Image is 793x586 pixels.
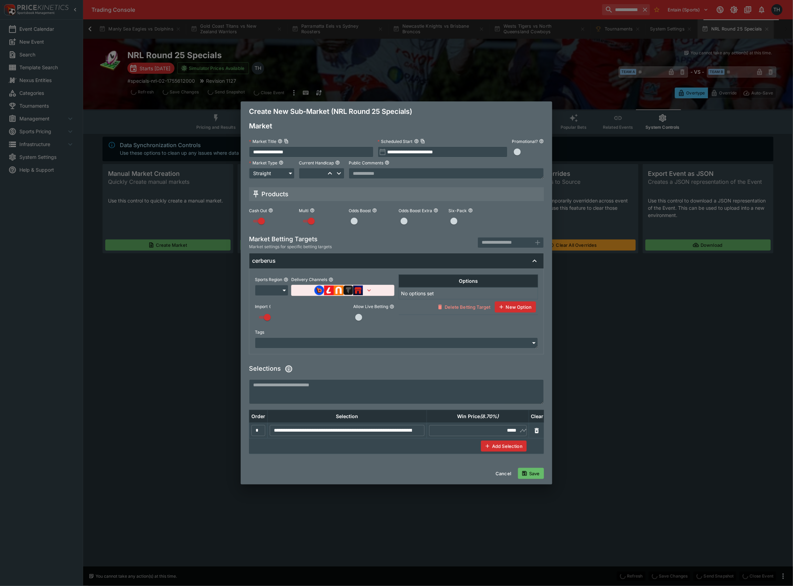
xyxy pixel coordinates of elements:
p: Current Handicap [299,160,334,166]
img: brand [314,286,324,295]
p: Public Comments [349,160,383,166]
span: Market settings for specific betting targets [249,243,332,250]
p: Market Type [249,160,277,166]
div: Straight [249,168,295,179]
th: Order [249,410,268,423]
p: Cash Out [249,208,267,214]
th: Selection [268,410,427,423]
p: Tags [255,329,264,335]
button: Save [518,468,544,479]
div: Create New Sub-Market (NRL Round 25 Specials) [241,101,552,121]
button: Cash Out [268,208,273,213]
button: Allow Live Betting [390,304,394,309]
th: Win Price [427,410,529,423]
img: brand [344,286,353,295]
h6: cerberus [252,257,276,264]
p: Six-Pack [448,208,467,214]
img: brand [353,286,363,295]
p: Scheduled Start [378,138,413,144]
p: Delivery Channels [291,277,327,282]
button: Import [269,304,274,309]
button: Delete Betting Target [434,301,494,313]
button: Sports Region [284,277,288,282]
h5: Products [261,190,288,198]
button: Odds Boost Extra [434,208,438,213]
em: ( 8.70 %) [480,413,499,419]
button: Scheduled StartCopy To Clipboard [414,139,419,144]
p: Market Title [249,138,276,144]
button: Six-Pack [468,208,473,213]
h5: Selections [249,363,295,375]
p: Odds Boost Extra [399,208,432,214]
h5: Market Betting Targets [249,235,332,243]
button: Cancel [491,468,515,479]
p: Import [255,304,268,309]
p: Sports Region [255,277,282,282]
button: Multi [310,208,315,213]
img: brand [324,286,334,295]
button: Delivery Channels [329,277,333,282]
th: Clear [529,410,546,423]
p: Multi [299,208,309,214]
button: Paste/Type a csv of selections prices here. When typing, a selection will be created as you creat... [283,363,295,375]
button: Market TitleCopy To Clipboard [278,139,283,144]
button: Add Selection [481,441,527,452]
button: Odds Boost [372,208,377,213]
button: Promotional? [539,139,544,144]
button: Market Type [279,160,284,165]
p: Odds Boost [349,208,371,214]
img: brand [334,286,344,295]
button: Public Comments [385,160,390,165]
button: Copy To Clipboard [420,139,425,144]
p: Promotional? [512,138,538,144]
button: New Option [495,301,536,313]
h4: Market [249,121,272,130]
th: Options [399,274,538,287]
p: Allow Live Betting [353,304,388,309]
button: Current Handicap [335,160,340,165]
button: Copy To Clipboard [284,139,289,144]
td: No options set [399,287,538,299]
